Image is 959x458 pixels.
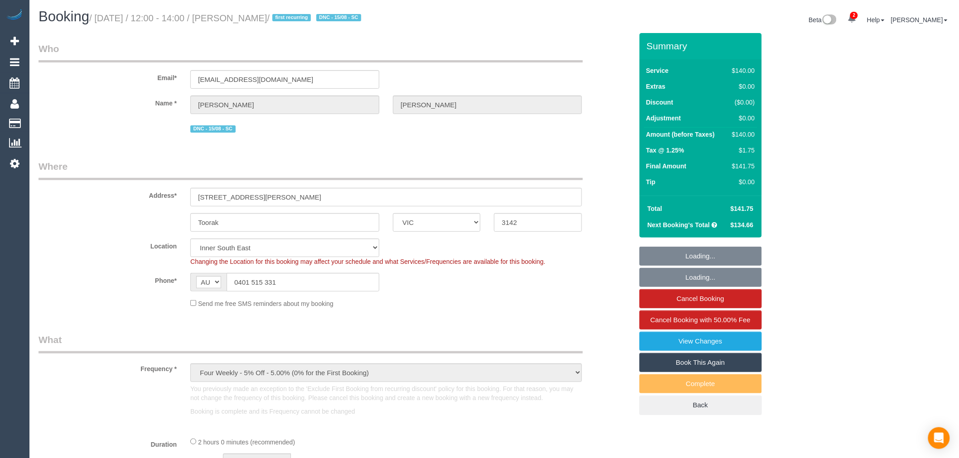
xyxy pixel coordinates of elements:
[728,66,755,75] div: $140.00
[39,9,89,24] span: Booking
[728,146,755,155] div: $1.75
[891,16,948,24] a: [PERSON_NAME]
[190,213,379,232] input: Suburb*
[190,125,235,133] span: DNC - 15/08 - SC
[39,42,583,62] legend: Who
[32,188,184,200] label: Address*
[843,9,861,29] a: 2
[809,16,837,24] a: Beta
[32,70,184,82] label: Email*
[728,162,755,171] div: $141.75
[731,205,754,212] span: $141.75
[646,114,681,123] label: Adjustment
[646,162,687,171] label: Final Amount
[198,439,295,446] span: 2 hours 0 minutes (recommended)
[647,41,757,51] h3: Summary
[190,258,545,265] span: Changing the Location for this booking may affect your schedule and what Services/Frequencies are...
[32,361,184,373] label: Frequency *
[639,396,762,415] a: Back
[393,95,582,114] input: Last Name*
[39,160,583,180] legend: Where
[822,14,837,26] img: New interface
[850,12,858,19] span: 2
[5,9,24,22] img: Automaid Logo
[728,130,755,139] div: $140.00
[316,14,361,21] span: DNC - 15/08 - SC
[494,213,581,232] input: Post Code*
[32,95,184,108] label: Name *
[190,70,379,89] input: Email*
[639,310,762,329] a: Cancel Booking with 50.00% Fee
[646,66,669,75] label: Service
[32,239,184,251] label: Location
[731,221,754,229] span: $134.66
[190,384,582,402] p: You previously made an exception to the 'Exclude First Booking from recurring discount' policy fo...
[648,221,710,229] strong: Next Booking's Total
[39,333,583,353] legend: What
[639,353,762,372] a: Book This Again
[728,98,755,107] div: ($0.00)
[639,289,762,308] a: Cancel Booking
[272,14,311,21] span: first recurring
[639,332,762,351] a: View Changes
[928,427,950,449] div: Open Intercom Messenger
[227,273,379,291] input: Phone*
[32,437,184,449] label: Duration
[646,82,666,91] label: Extras
[89,13,364,23] small: / [DATE] / 12:00 - 14:00 / [PERSON_NAME]
[728,177,755,186] div: $0.00
[190,407,582,416] p: Booking is complete and its Frequency cannot be changed
[646,177,656,186] label: Tip
[198,300,334,307] span: Send me free SMS reminders about my booking
[728,82,755,91] div: $0.00
[32,273,184,285] label: Phone*
[190,95,379,114] input: First Name*
[650,316,751,324] span: Cancel Booking with 50.00% Fee
[648,205,662,212] strong: Total
[646,130,715,139] label: Amount (before Taxes)
[867,16,885,24] a: Help
[728,114,755,123] div: $0.00
[267,13,364,23] span: /
[646,146,684,155] label: Tax @ 1.25%
[646,98,673,107] label: Discount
